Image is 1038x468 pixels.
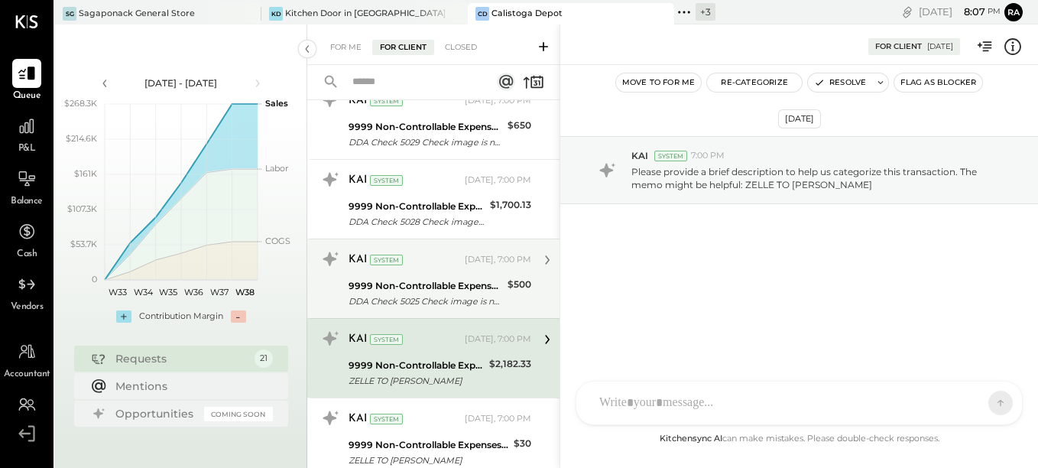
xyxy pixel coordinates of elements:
div: KAI [349,93,367,109]
button: Move to for me [616,73,702,92]
span: pm [988,6,1001,17]
div: Closed [437,40,485,55]
div: System [370,414,403,424]
div: For Client [372,40,434,55]
text: $214.6K [66,133,97,144]
button: Flag as Blocker [894,73,982,92]
button: Ra [1004,3,1023,21]
div: [DATE], 7:00 PM [465,95,531,107]
div: [DATE], 7:00 PM [465,174,531,187]
a: Teams [1,390,53,434]
text: W35 [159,287,177,297]
span: Queue [13,89,41,103]
div: [DATE], 7:00 PM [465,413,531,425]
div: [DATE] [927,41,953,52]
div: KAI [349,332,367,347]
a: Vendors [1,270,53,314]
div: 9999 Non-Controllable Expenses:Other Expenses:To Be Classified P&L [349,437,509,453]
div: 9999 Non-Controllable Expenses:Other Expenses:To Be Classified P&L [349,199,485,214]
a: Balance [1,164,53,209]
div: System [370,96,403,106]
div: Calistoga Depot [491,8,563,20]
text: COGS [265,236,290,246]
button: Re-Categorize [707,73,802,92]
div: [DATE] - [DATE] [116,76,246,89]
text: Sales [265,98,288,109]
div: [DATE], 7:00 PM [465,333,531,346]
text: W37 [210,287,229,297]
div: $2,182.33 [489,356,531,372]
p: Please provide a brief description to help us categorize this transaction. The memo might be help... [631,165,1006,191]
div: DDA Check 5028 Check image is not available. [349,214,485,229]
div: 9999 Non-Controllable Expenses:Other Expenses:To Be Classified P&L [349,278,503,294]
div: ZELLE TO [PERSON_NAME] [349,453,509,468]
span: KAI [631,149,648,162]
text: $53.7K [70,239,97,249]
text: $107.3K [67,203,97,214]
div: Coming Soon [204,407,273,421]
span: 8 : 07 [955,5,985,19]
div: Kitchen Door in [GEOGRAPHIC_DATA] [285,8,445,20]
div: Sagaponack General Store [79,8,195,20]
div: System [370,334,403,345]
div: Requests [115,351,247,366]
div: KAI [349,252,367,268]
a: Accountant [1,337,53,382]
div: System [370,175,403,186]
span: Balance [11,195,43,209]
div: 9999 Non-Controllable Expenses:Other Expenses:To Be Classified P&L [349,119,503,135]
div: [DATE] [778,109,821,128]
div: [DATE], 7:00 PM [465,254,531,266]
div: $650 [508,118,531,133]
span: P&L [18,142,36,156]
div: Mentions [115,379,265,394]
div: SG [63,7,76,21]
div: DDA Check 5025 Check image is not available. [349,294,503,309]
div: 9999 Non-Controllable Expenses:Other Expenses:To Be Classified P&L [349,358,485,373]
text: W34 [133,287,153,297]
div: System [654,151,687,161]
div: ZELLE TO [PERSON_NAME] [349,373,485,388]
a: P&L [1,112,53,156]
span: Vendors [11,301,44,314]
text: 0 [92,274,97,284]
div: Contribution Margin [139,310,223,323]
div: Opportunities [115,406,196,421]
text: Labor [265,163,288,174]
div: $30 [514,436,531,451]
span: Accountant [4,368,50,382]
div: CD [475,7,489,21]
text: W36 [184,287,203,297]
text: W38 [235,287,254,297]
text: W33 [108,287,126,297]
div: $500 [508,277,531,292]
div: DDA Check 5029 Check image is not available. [349,135,503,150]
text: $268.3K [64,98,97,109]
div: For Me [323,40,369,55]
div: 21 [255,349,273,368]
a: Cash [1,217,53,262]
span: Teams [15,421,40,434]
span: Cash [17,248,37,262]
div: copy link [900,4,915,20]
div: KD [269,7,283,21]
text: $161K [74,168,97,179]
div: For Client [875,41,922,52]
div: + [116,310,131,323]
span: 7:00 PM [691,150,725,162]
div: - [231,310,246,323]
div: System [370,255,403,265]
div: [DATE] [919,5,1001,19]
div: KAI [349,173,367,188]
a: Queue [1,59,53,103]
button: Resolve [808,73,872,92]
div: + 3 [696,3,715,21]
div: KAI [349,411,367,427]
div: $1,700.13 [490,197,531,213]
